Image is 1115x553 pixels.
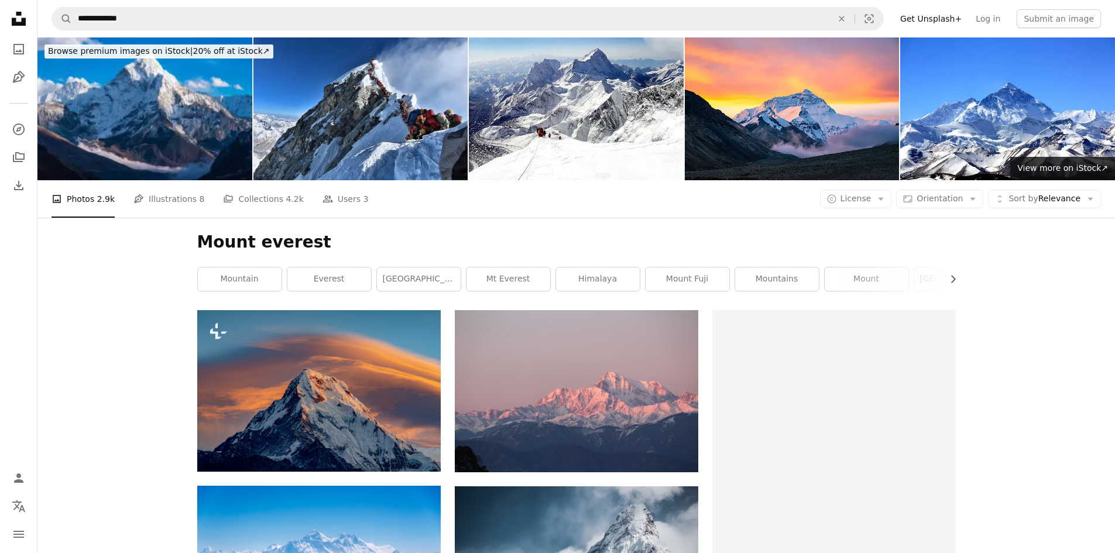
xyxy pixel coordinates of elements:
a: [GEOGRAPHIC_DATA] [914,267,998,291]
a: himalaya [556,267,640,291]
a: Collections 4.2k [223,180,303,218]
a: Illustrations [7,66,30,89]
a: View more on iStock↗ [1010,157,1115,180]
img: Sunrise over the Mt Everest north face from the Rongbuk Monastery, at an altitude of 5200m, in Ti... [685,37,900,180]
button: Visual search [855,8,883,30]
img: climbing everest [469,37,684,180]
a: Users 3 [323,180,369,218]
a: Get Unsplash+ [893,9,969,28]
button: scroll list to the right [942,267,956,291]
span: 8 [200,193,205,205]
a: mountain [198,267,282,291]
a: Log in / Sign up [7,466,30,490]
span: 3 [363,193,369,205]
img: Close-up view of Mount Everest [900,37,1115,180]
a: Explore [7,118,30,141]
img: a very tall mountain covered in snow under a cloudy sky [197,310,441,471]
a: mt everest [466,267,550,291]
button: Submit an image [1017,9,1101,28]
button: Sort byRelevance [988,190,1101,208]
img: Himalayas Nepal Ama Dablam overlooking Khumbu Valley mountain peaks panorama [37,37,252,180]
button: License [820,190,892,208]
a: mount [825,267,908,291]
span: License [840,194,872,203]
a: mount fuji [646,267,729,291]
a: brown and white mountain under gray sky [455,386,698,396]
span: Browse premium images on iStock | [48,46,193,56]
span: Relevance [1008,193,1080,205]
span: View more on iStock ↗ [1017,163,1108,173]
form: Find visuals sitewide [52,7,884,30]
h1: Mount everest [197,232,956,253]
a: mountains [735,267,819,291]
button: Clear [829,8,855,30]
a: Photos [7,37,30,61]
div: 20% off at iStock ↗ [44,44,273,59]
a: [GEOGRAPHIC_DATA] [377,267,461,291]
img: brown and white mountain under gray sky [455,310,698,472]
button: Language [7,494,30,518]
span: Sort by [1008,194,1038,203]
button: Orientation [896,190,983,208]
a: a very tall mountain covered in snow under a cloudy sky [197,386,441,396]
button: Menu [7,523,30,546]
a: Download History [7,174,30,197]
a: Log in [969,9,1007,28]
span: Orientation [917,194,963,203]
a: Collections [7,146,30,169]
a: Browse premium images on iStock|20% off at iStock↗ [37,37,280,66]
img: Mount Everest Summit/Top of the world / Highest Mountain [253,37,468,180]
a: Illustrations 8 [133,180,204,218]
a: everest [287,267,371,291]
span: 4.2k [286,193,303,205]
button: Search Unsplash [52,8,72,30]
